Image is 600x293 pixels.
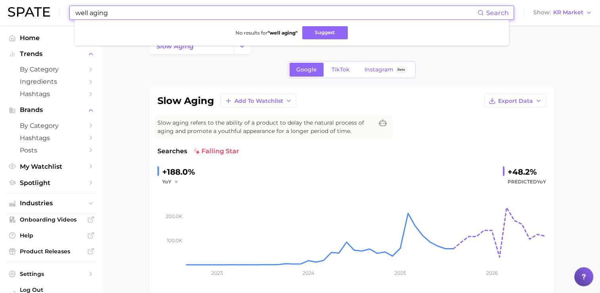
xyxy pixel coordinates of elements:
a: by Category [6,120,97,132]
span: YoY [537,179,546,185]
span: Ingredients [20,78,83,85]
span: No results for [236,30,297,36]
strong: " well aging " [268,30,297,36]
span: Brands [20,106,83,114]
button: Change Category [234,38,251,54]
span: Hashtags [20,90,83,98]
tspan: 100.0k [167,237,182,243]
span: Onboarding Videos [20,216,83,223]
span: Instagram [364,66,393,73]
span: Industries [20,200,83,207]
a: by Category [6,63,97,75]
button: Trends [6,48,97,60]
button: Brands [6,104,97,116]
a: slow aging [150,38,234,54]
span: Posts [20,146,83,154]
span: Trends [20,50,83,58]
tspan: 2026 [486,270,497,276]
span: My Watchlist [20,163,83,170]
span: Predicted [508,177,546,187]
span: falling star [194,146,239,156]
span: Hashtags [20,134,83,142]
a: Hashtags [6,88,97,100]
span: slow aging [156,42,194,50]
img: SPATE [8,7,50,17]
span: Slow aging refers to the ability of a product to delay the natural process of aging and promote a... [157,119,373,135]
a: Ingredients [6,75,97,88]
span: Product Releases [20,248,83,255]
tspan: 200.0k [166,213,182,219]
span: Google [296,66,317,73]
a: Hashtags [6,132,97,144]
span: Settings [20,270,83,278]
button: Add to Watchlist [220,94,296,108]
a: InstagramBeta [358,63,414,77]
span: KR Market [553,10,583,15]
tspan: 2025 [394,270,406,276]
button: Suggest [302,26,348,39]
span: Export Data [498,98,533,104]
span: by Category [20,122,83,129]
tspan: 2023 [211,270,222,276]
span: Show [533,10,551,15]
span: Help [20,232,83,239]
div: +48.2% [508,166,546,178]
a: Google [289,63,324,77]
a: TikTok [325,63,357,77]
img: falling star [194,148,200,154]
button: YoY [162,177,179,187]
span: by Category [20,66,83,73]
button: Industries [6,197,97,209]
a: Product Releases [6,245,97,257]
a: Spotlight [6,177,97,189]
button: Export Data [484,94,546,108]
span: YoY [162,178,171,185]
span: Searches [157,146,187,156]
a: Settings [6,268,97,280]
a: Help [6,229,97,241]
div: +188.0% [162,166,195,178]
span: Home [20,34,83,42]
a: Posts [6,144,97,156]
a: Onboarding Videos [6,214,97,226]
span: Spotlight [20,179,83,187]
input: Search here for a brand, industry, or ingredient [75,6,477,19]
span: TikTok [332,66,350,73]
button: ShowKR Market [531,8,594,18]
h1: slow aging [157,96,214,106]
span: Add to Watchlist [234,98,283,104]
a: Home [6,32,97,44]
a: My Watchlist [6,160,97,173]
span: Beta [397,66,405,73]
tspan: 2024 [302,270,314,276]
span: Search [486,9,509,17]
